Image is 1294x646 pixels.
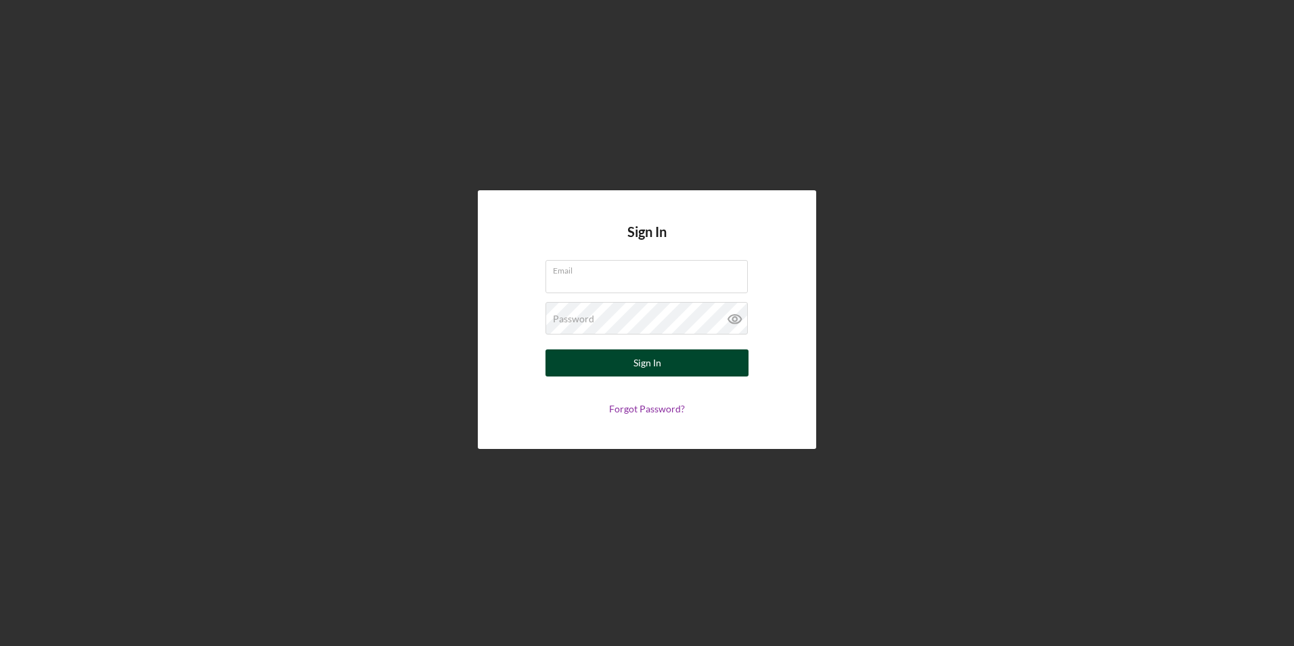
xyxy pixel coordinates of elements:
button: Sign In [545,349,749,376]
label: Password [553,314,594,324]
a: Forgot Password? [609,403,685,414]
label: Email [553,261,748,276]
div: Sign In [633,349,661,376]
h4: Sign In [627,224,667,260]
